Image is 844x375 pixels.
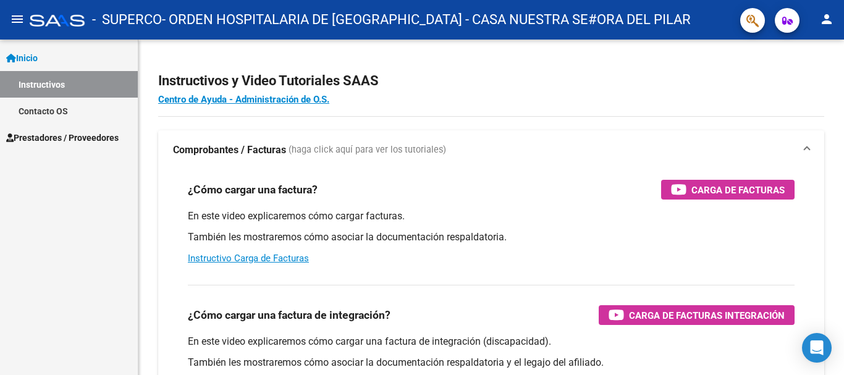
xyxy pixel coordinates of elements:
[289,143,446,157] span: (haga click aquí para ver los tutoriales)
[188,306,390,324] h3: ¿Cómo cargar una factura de integración?
[188,253,309,264] a: Instructivo Carga de Facturas
[599,305,795,325] button: Carga de Facturas Integración
[92,6,162,33] span: - SUPERCO
[819,12,834,27] mat-icon: person
[188,209,795,223] p: En este video explicaremos cómo cargar facturas.
[188,335,795,348] p: En este video explicaremos cómo cargar una factura de integración (discapacidad).
[629,308,785,323] span: Carga de Facturas Integración
[188,356,795,369] p: También les mostraremos cómo asociar la documentación respaldatoria y el legajo del afiliado.
[6,131,119,145] span: Prestadores / Proveedores
[691,182,785,198] span: Carga de Facturas
[10,12,25,27] mat-icon: menu
[158,69,824,93] h2: Instructivos y Video Tutoriales SAAS
[188,181,318,198] h3: ¿Cómo cargar una factura?
[661,180,795,200] button: Carga de Facturas
[802,333,832,363] div: Open Intercom Messenger
[173,143,286,157] strong: Comprobantes / Facturas
[158,130,824,170] mat-expansion-panel-header: Comprobantes / Facturas (haga click aquí para ver los tutoriales)
[158,94,329,105] a: Centro de Ayuda - Administración de O.S.
[188,230,795,244] p: También les mostraremos cómo asociar la documentación respaldatoria.
[162,6,691,33] span: - ORDEN HOSPITALARIA DE [GEOGRAPHIC_DATA] - CASA NUESTRA SE#ORA DEL PILAR
[6,51,38,65] span: Inicio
